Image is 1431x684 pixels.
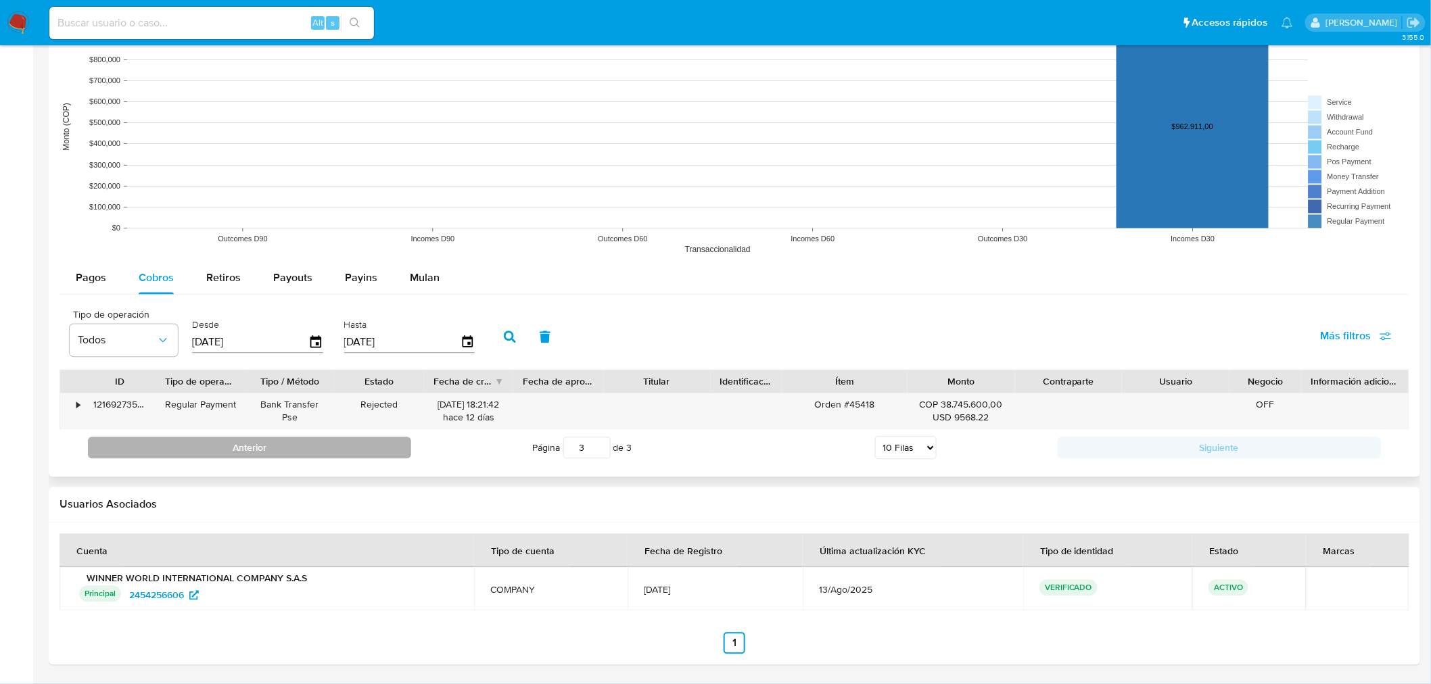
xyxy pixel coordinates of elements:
a: Salir [1407,16,1421,30]
a: Notificaciones [1282,17,1293,28]
span: Accesos rápidos [1192,16,1268,30]
p: felipe.cayon@mercadolibre.com [1326,16,1402,29]
h2: Usuarios Asociados [60,498,1409,512]
span: s [331,16,335,29]
button: search-icon [341,14,369,32]
span: 3.155.0 [1402,32,1424,43]
input: Buscar usuario o caso... [49,14,374,32]
span: Alt [312,16,323,29]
